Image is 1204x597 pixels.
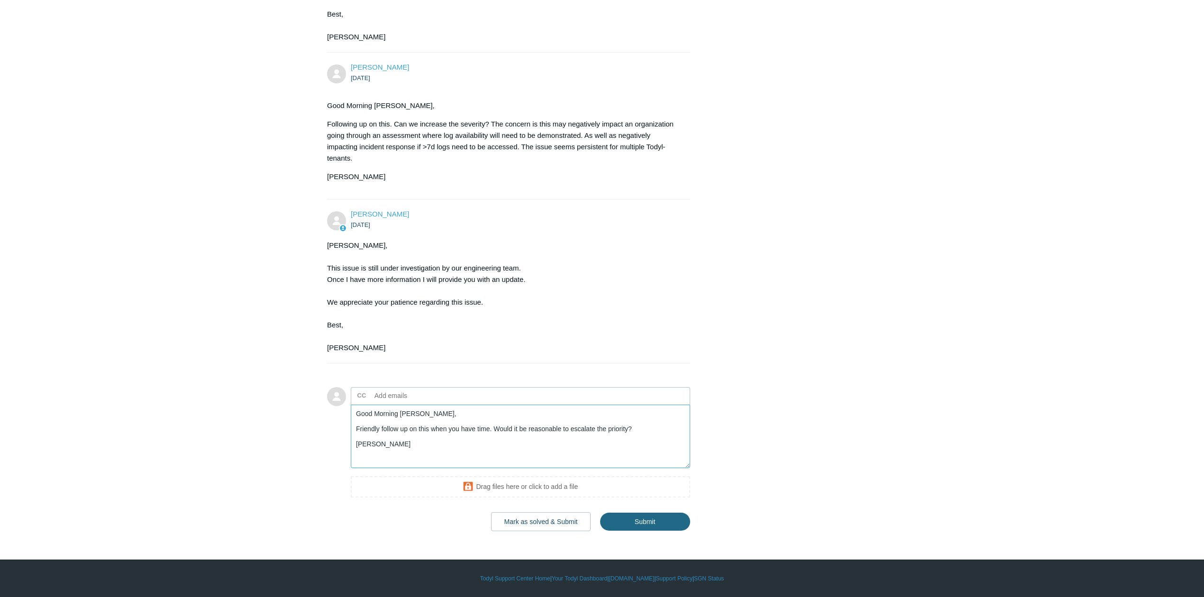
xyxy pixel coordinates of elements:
a: Your Todyl Dashboard [552,574,607,583]
textarea: Add your reply [351,405,690,469]
button: Mark as solved & Submit [491,512,591,531]
span: Kris Haire [351,210,409,218]
time: 09/29/2025, 09:07 [351,221,370,228]
time: 09/29/2025, 08:02 [351,74,370,81]
a: [PERSON_NAME] [351,210,409,218]
p: Following up on this. Can we increase the severity? The concern is this may negatively impact an ... [327,118,681,164]
a: [DOMAIN_NAME] [609,574,654,583]
p: [PERSON_NAME] [327,171,681,182]
div: [PERSON_NAME], This issue is still under investigation by our engineering team. Once I have more ... [327,240,681,353]
span: Jesse Espaillat [351,63,409,71]
input: Submit [600,513,690,531]
a: Support Policy [656,574,693,583]
a: Todyl Support Center Home [480,574,550,583]
a: SGN Status [694,574,724,583]
a: [PERSON_NAME] [351,63,409,71]
p: Good Morning [PERSON_NAME], [327,100,681,111]
label: CC [357,389,366,403]
input: Add emails [371,389,473,403]
div: | | | | [327,574,877,583]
